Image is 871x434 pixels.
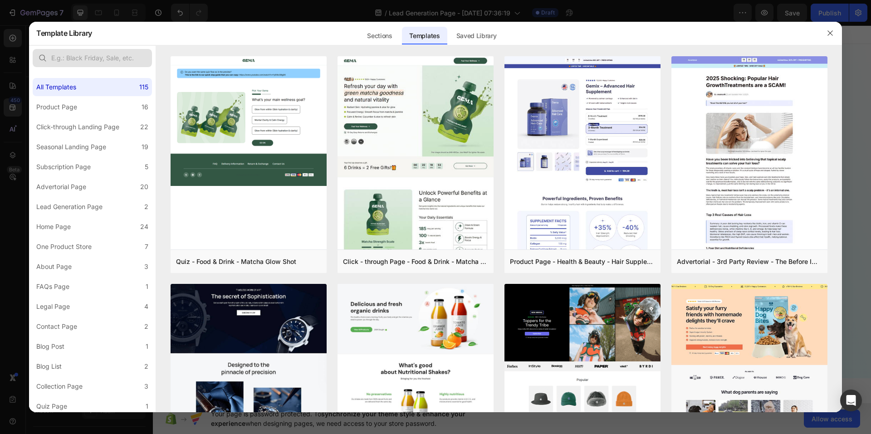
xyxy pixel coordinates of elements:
div: Subscription Page [36,161,91,172]
div: FAQs Page [36,281,69,292]
div: All Templates [36,82,76,93]
div: 02 [165,282,179,298]
p: [DATE] only, hurry up! [88,264,283,278]
p: DAYS [139,298,154,307]
div: Templates [402,27,447,45]
div: Click - through Page - Food & Drink - Matcha Glow Shot [343,256,488,267]
div: Blog List [36,361,62,372]
button: TRY OUT NOW [87,232,284,258]
div: Collection Page [36,381,83,392]
div: 16 [142,102,148,112]
div: Blog Post [36,341,64,352]
div: 19 [142,141,148,152]
p: Join us to get information for your personal workout & try out a free class [88,132,351,146]
div: Advertorial - 3rd Party Review - The Before Image - Hair Supplement [677,256,822,267]
p: HRS [165,298,179,307]
div: Contact Page [36,321,77,332]
div: Sections [360,27,399,45]
div: 22 [140,122,148,132]
div: One Product Store [36,241,92,252]
div: 2 [144,201,148,212]
div: Quiz Page [36,401,67,412]
div: 1 [146,341,148,352]
div: 02 [216,282,232,298]
div: 115 [139,82,148,93]
h2: Template Library [36,21,92,45]
div: 5 [145,161,148,172]
div: Saved Library [449,27,504,45]
div: 3 [144,381,148,392]
input: Email [87,196,284,225]
p: SECS [216,298,232,307]
div: Drop element here [480,186,528,194]
div: 00 [139,282,154,298]
h2: Rich Text Editor. Editing area: main [87,69,352,128]
div: 2 [144,321,148,332]
img: quiz-1.png [171,56,327,186]
div: Home Page [36,221,71,232]
div: 24 [140,221,148,232]
div: 7 [145,241,148,252]
div: Lead Generation Page [36,201,103,212]
div: 4 [144,301,148,312]
div: Click-through Landing Page [36,122,119,132]
div: 50 [190,282,205,298]
p: Coming Soon [88,70,351,127]
p: MINS [190,298,205,307]
div: Open Intercom Messenger [840,390,862,411]
div: 1 [146,401,148,412]
div: Quiz - Food & Drink - Matcha Glow Shot [176,256,296,267]
div: Advertorial Page [36,181,86,192]
div: 20 [140,181,148,192]
div: 3 [144,261,148,272]
input: Name [87,161,284,190]
div: Rich Text Editor. Editing area: main [155,239,215,252]
div: Legal Page [36,301,70,312]
div: Product Page - Health & Beauty - Hair Supplement [510,256,655,267]
div: 2 [144,361,148,372]
div: Contact Form [98,134,137,142]
input: E.g.: Black Friday, Sale, etc. [33,49,152,67]
div: Product Page [36,102,77,112]
p: TRY OUT NOW [155,239,215,252]
div: Seasonal Landing Page [36,141,106,152]
div: About Page [36,261,72,272]
div: Rich Text Editor. Editing area: main [87,263,284,278]
div: 1 [146,281,148,292]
